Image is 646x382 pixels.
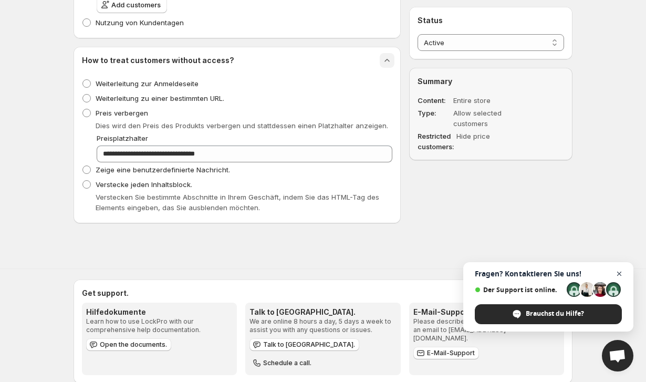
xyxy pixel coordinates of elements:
[96,18,184,27] span: Nutzung von Kundentagen
[602,340,633,371] div: Open chat
[475,270,622,278] span: Fragen? Kontaktieren Sie uns!
[96,121,388,130] span: Dies wird den Preis des Produkts verbergen und stattdessen einen Platzhalter anzeigen.
[526,309,584,318] span: Brauchst du Hilfe?
[96,166,230,174] span: Zeige eine benutzerdefinierte Nachricht.
[413,307,560,317] h3: E-Mail-Support
[249,307,396,317] h3: Talk to [GEOGRAPHIC_DATA].
[96,109,148,117] span: Preis verbergen
[86,338,171,351] a: Open the documents.
[453,108,534,129] dd: Allow selected customers
[96,193,379,212] span: Verstecken Sie bestimmte Abschnitte in Ihrem Geschäft, indem Sie das HTML-Tag des Elements eingeb...
[249,317,396,334] p: We are online 8 hours a day, 5 days a week to assist you with any questions or issues.
[249,338,359,351] button: Talk to [GEOGRAPHIC_DATA].
[100,340,167,349] span: Open the documents.
[413,317,560,343] p: Please describe your issue briefly and send an email to [EMAIL_ADDRESS][DOMAIN_NAME].
[96,79,199,88] span: Weiterleitung zur Anmeldeseite
[86,317,233,334] p: Learn how to use LockPro with our comprehensive help documentation.
[418,76,564,87] h2: Summary
[97,134,148,142] span: Preisplatzhalter
[427,349,475,357] span: E-Mail-Support
[96,94,224,102] span: Weiterleitung zu einer bestimmten URL.
[249,357,316,369] button: Schedule a call.
[475,304,622,324] div: Need help?
[263,340,355,349] span: Talk to [GEOGRAPHIC_DATA].
[453,95,534,106] dd: Entire store
[263,359,311,367] span: Schedule a call.
[82,288,564,298] h2: Get support.
[418,15,564,26] h2: Status
[413,347,479,359] a: E-Mail-Support
[418,108,451,129] dt: Type:
[418,95,451,106] dt: Content:
[96,180,192,189] span: Verstecke jeden Inhaltsblock.
[86,307,233,317] h3: Hilfedokumente
[418,131,454,152] dt: Restricted customers:
[613,267,626,281] span: Close chat
[82,55,234,66] h2: How to treat customers without access?
[456,131,537,152] dd: Hide price
[475,286,563,294] span: Der Support ist online.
